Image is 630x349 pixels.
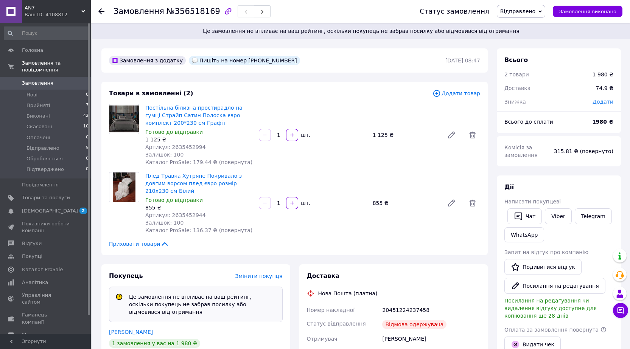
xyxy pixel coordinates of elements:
span: Статус відправлення [307,321,366,327]
span: 0 [86,92,89,98]
span: 2 товари [504,71,529,78]
div: 1 980 ₴ [593,71,613,78]
span: Відгуки [22,240,42,247]
div: Статус замовлення [420,8,489,15]
div: 1 125 ₴ [370,130,441,140]
span: [DEMOGRAPHIC_DATA] [22,208,78,214]
span: Управління сайтом [22,292,70,306]
span: Товари в замовленні (2) [109,90,193,97]
span: Повідомлення [22,181,59,188]
div: 74.9 ₴ [591,80,618,96]
span: Отримувач [307,336,338,342]
div: 855 ₴ [145,204,253,211]
span: Головна [22,47,43,54]
div: Це замовлення не впливає на ваш рейтинг, оскільки покупець не забрав посилку або відмовився від о... [126,293,279,316]
span: 10 [83,123,89,130]
span: Замовлення [114,7,164,16]
button: Замовлення виконано [553,6,622,17]
a: Редагувати [444,127,459,143]
span: 42 [83,113,89,119]
span: Підтверджено [26,166,64,173]
span: Дії [504,183,514,191]
span: Замовлення [22,80,53,87]
span: Видалити [465,195,480,211]
button: Чат [507,208,542,224]
span: Всього [504,56,528,64]
a: Viber [545,208,571,224]
img: :speech_balloon: [192,57,198,64]
span: Каталог ProSale: 136.37 ₴ (повернута) [145,227,252,233]
span: Оплата за замовлення повернута [504,327,599,333]
span: Скасовані [26,123,52,130]
div: 1 125 ₴ [145,136,253,143]
span: 7 [86,102,89,109]
div: Відмова одержувача [382,320,446,329]
span: Доставка [504,85,530,91]
span: Виконані [26,113,50,119]
span: Залишок: 100 [145,220,184,226]
div: шт. [299,199,311,207]
b: 1980 ₴ [592,119,613,125]
span: Номер накладної [307,307,355,313]
span: Знижка [504,99,526,105]
div: 855 ₴ [370,198,441,208]
div: 1 замовлення у вас на 1 980 ₴ [109,339,200,348]
div: Замовлення з додатку [109,56,186,65]
img: Постільна білизна простирадло на гумці Страйп Сатин Полоска євро комплект 200*230 см Графіт [109,105,139,132]
a: WhatsApp [504,227,544,242]
div: [PERSON_NAME] [381,332,482,346]
span: Змінити покупця [235,273,283,279]
span: Артикул: 2635452944 [145,212,206,218]
span: Приховати товари [109,240,169,248]
span: 0 [86,166,89,173]
a: Плед Травка Хутряне Покривало з довгим ворсом плед євро розмір 210х230 см Білий [145,173,242,194]
span: 2 [79,208,87,214]
span: Покупець [109,272,143,279]
span: Комісія за замовлення [504,144,538,158]
span: Каталог ProSale [22,266,63,273]
button: Посилання на редагування [504,278,605,294]
div: шт. [299,131,311,139]
span: Запит на відгук про компанію [504,249,588,255]
span: Написати покупцеві [504,199,561,205]
span: Відправлено [500,8,535,14]
a: Telegram [575,208,612,224]
div: Ваш ID: 4108812 [25,11,91,18]
span: Прийняті [26,102,50,109]
span: 0 [86,134,89,141]
span: Доставка [307,272,340,279]
a: Постільна білизна простирадло на гумці Страйп Сатин Полоска євро комплект 200*230 см Графіт [145,105,243,126]
img: Плед Травка Хутряне Покривало з довгим ворсом плед євро розмір 210х230 см Білий [113,172,135,202]
span: Каталог ProSale: 179.44 ₴ (повернута) [145,159,252,165]
span: 5 [86,145,89,152]
span: Посилання на редагування чи видалення відгуку доступне для копіювання ще 28 днів [504,298,597,319]
div: Нова Пошта (платна) [316,290,380,297]
span: 315.81 ₴ (повернуто) [554,148,613,154]
button: Чат з покупцем [613,303,628,318]
span: Показники роботи компанії [22,220,70,234]
span: Це замовлення не впливає на ваш рейтинг, оскільки покупець не забрав посилку або відмовився від о... [101,27,621,35]
a: [PERSON_NAME] [109,329,153,335]
span: Відправлено [26,145,59,152]
span: Нові [26,92,37,98]
div: Пишіть на номер [PHONE_NUMBER] [189,56,300,65]
div: 20451224237458 [381,303,482,317]
span: №356518169 [166,7,220,16]
span: Покупці [22,253,42,260]
span: Аналітика [22,279,48,286]
input: Пошук [4,26,89,40]
span: Гаманець компанії [22,312,70,325]
div: Повернутися назад [98,8,104,15]
span: Залишок: 100 [145,152,184,158]
span: Всього до сплати [504,119,553,125]
span: AN7 [25,5,81,11]
span: Видалити [465,127,480,143]
span: Оплачені [26,134,50,141]
span: Замовлення та повідомлення [22,60,91,73]
span: Готово до відправки [145,197,203,203]
span: Готово до відправки [145,129,203,135]
span: Додати товар [432,89,480,98]
span: Замовлення виконано [559,9,616,14]
span: Додати [593,99,613,105]
time: [DATE] 08:47 [445,57,480,64]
